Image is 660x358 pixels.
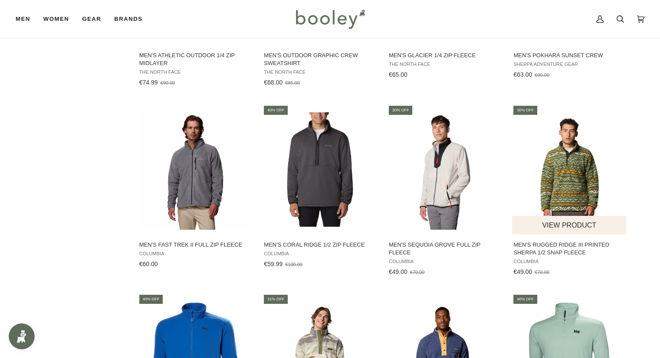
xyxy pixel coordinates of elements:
span: Sherpa Adventure Gear [513,62,626,67]
div: 30% off [389,106,413,115]
span: Men's Fast Trek II Full Zip Fleece [139,241,252,249]
span: Men's Coral Ridge 1/2 Zip Fleece [264,241,376,249]
div: 30% off [513,106,537,115]
span: €90.00 [535,72,549,78]
span: Women [43,15,69,23]
a: Men's Sequoia Grove Full Zip Fleece [387,104,502,279]
span: €70.00 [410,270,425,275]
img: Columbia Men's Coral Ridge 1/2 Zip Fleece Shark - Booley Galway [263,112,378,227]
img: Columbia Men's Rugged Ridge III Printed Sherpa 1/2 Snap Fleece Canteen / Madras Multi - Booley Ga... [512,112,627,227]
img: Booley [292,7,368,32]
span: €100.00 [285,262,302,267]
span: €49.00 [513,268,532,275]
span: €70.00 [535,270,549,275]
span: Men's Athletic Outdoor 1/4 Zip Midlayer [139,52,252,67]
span: Men's Rugged Ridge III Printed Sherpa 1/2 Snap Fleece [513,241,626,257]
span: €49.00 [389,268,407,275]
span: €63.00 [513,71,532,78]
span: Men's Glacier 1/4 Zip Fleece [389,52,501,59]
span: Men's Outdoor Graphic Crew Sweatshirt [264,52,376,67]
span: Columbia [513,259,626,264]
span: Men's Pokhara Sunset Crew [513,52,626,59]
span: The North Face [264,69,376,75]
span: €68.00 [264,79,282,86]
div: 31% off [264,295,288,304]
span: Brands [114,15,142,23]
span: Columbia [389,259,501,264]
span: €59.99 [264,260,282,267]
div: 40% off [513,295,537,304]
span: €60.00 [139,260,158,267]
a: Men's Fast Trek II Full Zip Fleece [138,104,253,271]
img: Columbia Men's Fast Trek II Full Zip Fleece City Grey - Booley Galway [138,109,253,230]
span: The North Face [139,69,252,75]
span: The North Face [389,62,501,67]
a: Men's Coral Ridge 1/2 Zip Fleece [263,104,378,271]
div: 40% off [139,295,163,304]
div: 40% off [264,106,288,115]
span: €85.00 [285,80,300,85]
span: €74.99 [139,79,158,86]
iframe: Button to open loyalty program pop-up [9,323,35,349]
span: €65.00 [389,71,407,78]
span: Gear [82,15,101,23]
button: View product [512,216,626,234]
span: Columbia [139,251,252,257]
span: €90.00 [161,80,175,85]
span: Men [16,15,30,23]
a: Men's Rugged Ridge III Printed Sherpa 1/2 Snap Fleece [512,104,627,279]
span: Men's Sequoia Grove Full Zip Fleece [389,241,501,257]
span: Columbia [264,251,376,257]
